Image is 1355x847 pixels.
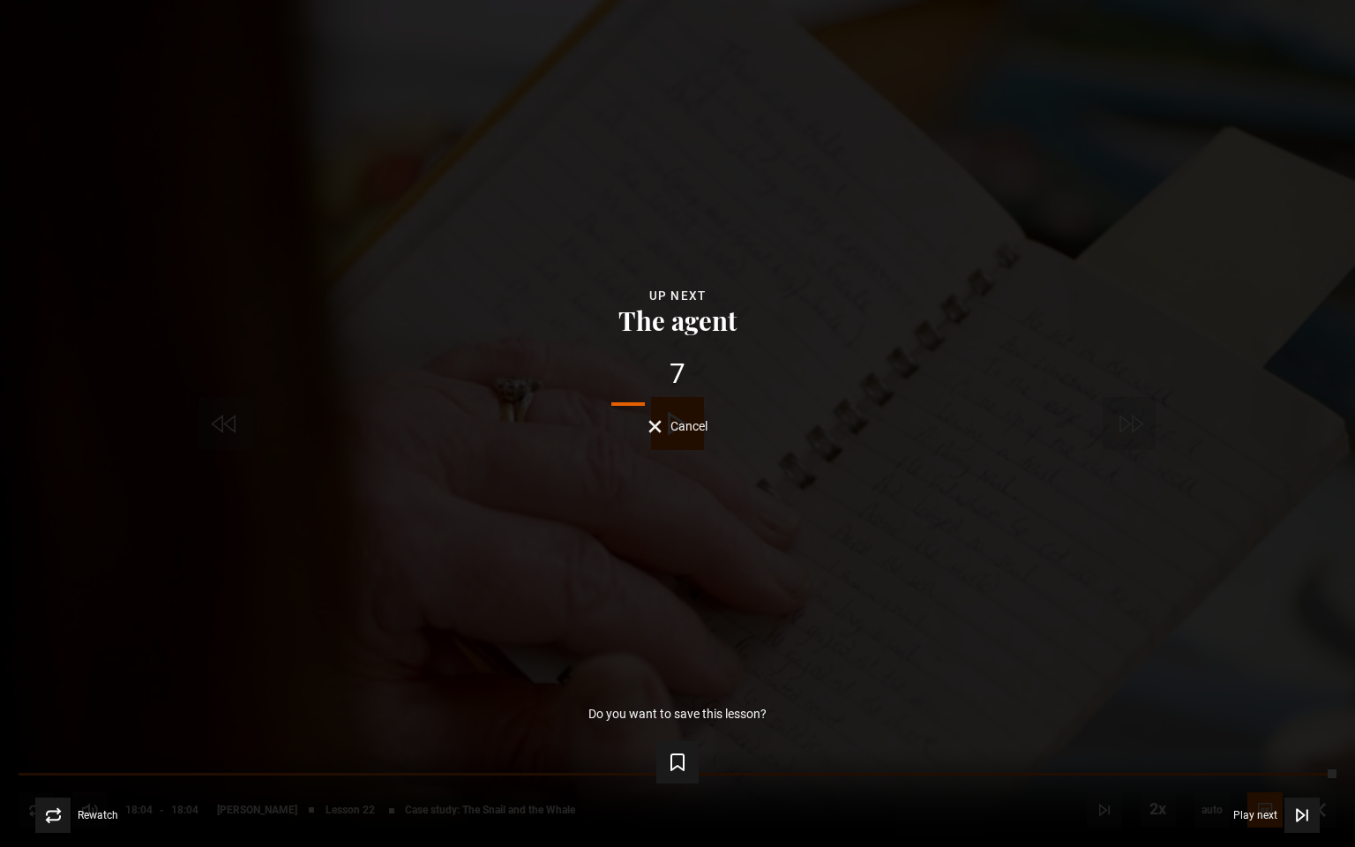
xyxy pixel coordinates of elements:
[1233,810,1277,821] span: Play next
[35,798,118,833] button: Rewatch
[588,708,767,720] p: Do you want to save this lesson?
[28,360,1327,388] div: 7
[613,306,742,334] button: The agent
[28,286,1327,306] div: Up next
[78,810,118,821] span: Rewatch
[648,420,707,433] button: Cancel
[1233,798,1320,833] button: Play next
[670,420,707,432] span: Cancel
